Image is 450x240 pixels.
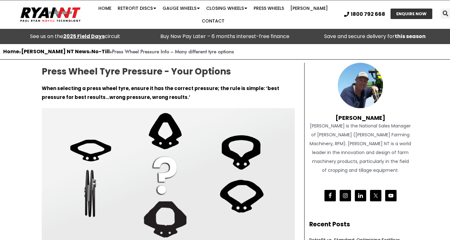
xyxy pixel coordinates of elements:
[19,5,82,24] img: Ryan NT logo
[112,49,234,55] strong: Press Wheel Pressure Info – Many different tyre options
[87,2,339,27] nav: Menu
[199,15,228,27] a: Contact
[42,66,295,77] h2: Press Wheel Tyre Pressure - Your Options
[91,48,110,55] a: No-Till
[309,108,412,121] h4: [PERSON_NAME]
[309,121,412,175] div: [PERSON_NAME] is the National Sales Manager of [PERSON_NAME] ([PERSON_NAME] Farming Machinery, RF...
[287,2,331,15] a: [PERSON_NAME]
[159,2,203,15] a: Gauge Wheels
[95,2,114,15] a: Home
[303,32,447,41] p: Save and secure delivery for
[203,2,250,15] a: Closing Wheels
[63,33,105,40] a: 2025 Field Days
[309,220,412,229] h2: Recent Posts
[396,12,427,16] span: ENQUIRE NOW
[395,33,426,40] strong: this season
[153,32,297,41] p: Buy Now Pay Later – 6 months interest-free finance
[21,48,89,55] a: [PERSON_NAME] NT News
[114,2,159,15] a: Retrofit Discs
[391,9,432,19] a: ENQUIRE NOW
[3,32,147,41] div: See us on the circuit
[3,49,234,55] span: » » »
[42,108,295,240] img: RYAN NT Press wheel pressure tyre options banner - coil wheel
[3,48,19,55] a: Home
[250,2,287,15] a: Press Wheels
[351,12,385,17] span: 1800 792 668
[42,85,279,101] strong: When selecting a press wheel tyre, ensure it has the correct pressure; the rule is simple: ‘best ...
[344,12,385,17] a: 1800 792 668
